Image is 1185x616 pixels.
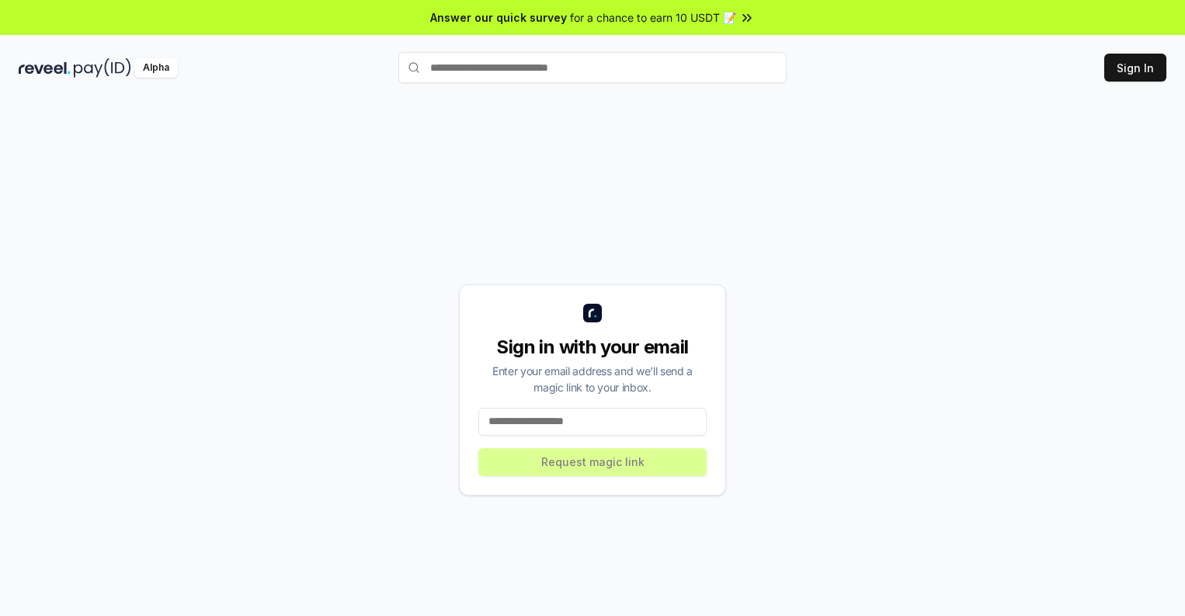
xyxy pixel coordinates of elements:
[134,58,178,78] div: Alpha
[1104,54,1166,82] button: Sign In
[74,58,131,78] img: pay_id
[430,9,567,26] span: Answer our quick survey
[19,58,71,78] img: reveel_dark
[478,363,707,395] div: Enter your email address and we’ll send a magic link to your inbox.
[478,335,707,360] div: Sign in with your email
[583,304,602,322] img: logo_small
[570,9,736,26] span: for a chance to earn 10 USDT 📝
